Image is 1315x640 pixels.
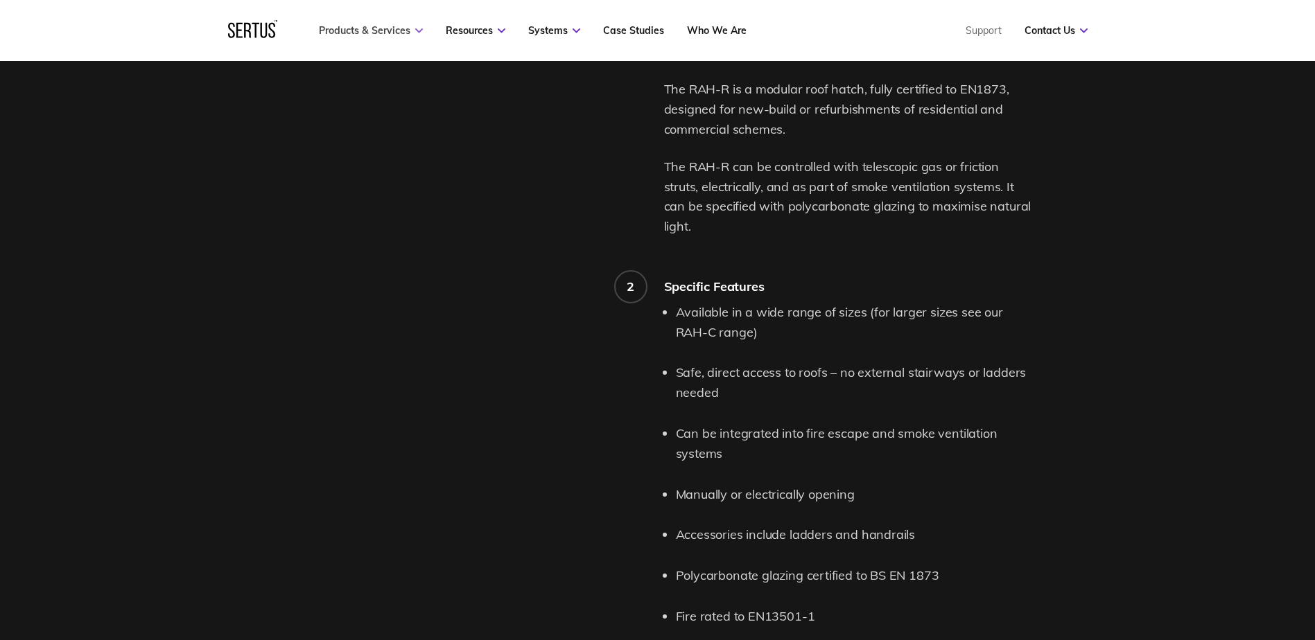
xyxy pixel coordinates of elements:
li: Fire rated to EN13501-1 [676,607,1036,627]
a: Contact Us [1025,24,1088,37]
a: Who We Are [687,24,747,37]
li: Can be integrated into fire escape and smoke ventilation systems [676,424,1036,464]
div: Specific Features [664,278,1036,294]
li: Manually or electrically opening [676,485,1036,505]
a: Case Studies [603,24,664,37]
a: Products & Services [319,24,423,37]
li: Polycarbonate glazing certified to BS EN 1873 [676,566,1036,586]
li: Safe, direct access to roofs – no external stairways or ladders needed [676,363,1036,403]
a: Support [966,24,1002,37]
div: 2 [627,278,634,294]
li: Available in a wide range of sizes (for larger sizes see our RAH-C range) [676,303,1036,343]
li: Accessories include ladders and handrails [676,525,1036,545]
p: The RAH-R can be controlled with telescopic gas or friction struts, electrically, and as part of ... [664,157,1036,237]
p: The RAH-R is a modular roof hatch, fully certified to EN1873, designed for new-build or refurbish... [664,80,1036,139]
a: Resources [446,24,505,37]
iframe: Chat Widget [1065,479,1315,640]
a: Systems [528,24,580,37]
